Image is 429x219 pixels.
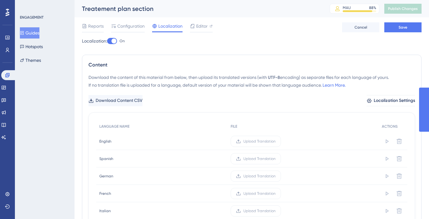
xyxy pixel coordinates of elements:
span: Upload Translation [243,139,276,144]
div: 88 % [369,5,376,10]
button: Download Content CSV [88,95,142,106]
span: UTF-8 [268,75,280,80]
span: Configuration [117,22,145,30]
div: Treatement plan section [82,4,314,13]
span: Upload Translation [243,191,276,196]
span: English [99,139,111,144]
button: Themes [20,55,41,66]
span: Download Content CSV [96,97,142,104]
span: Editor [196,22,208,30]
button: Hotspots [20,41,43,52]
button: Guides [20,27,39,39]
button: Cancel [342,22,379,32]
div: Download the content of this material from below, then upload its translated versions (with encod... [88,74,415,89]
span: ACTIONS [382,124,398,129]
div: Content [88,61,415,69]
span: Reports [88,22,104,30]
span: FILE [231,124,237,129]
span: Publish Changes [388,6,418,11]
span: Upload Translation [243,208,276,213]
div: ENGAGEMENT [20,15,43,20]
iframe: UserGuiding AI Assistant Launcher [403,194,422,213]
span: Upload Translation [243,174,276,179]
span: On [120,39,125,43]
a: Learn More. [323,83,345,88]
button: Localization Settings [367,95,415,106]
span: Upload Translation [243,156,276,161]
button: Publish Changes [384,4,422,14]
span: Cancel [354,25,367,30]
span: LANGUAGE NAME [99,124,129,129]
span: German [99,174,113,179]
span: Save [399,25,407,30]
span: Localization Settings [374,97,415,104]
span: Spanish [99,156,113,161]
button: Save [384,22,422,32]
span: Italian [99,208,111,213]
div: MAU [343,5,351,10]
span: Localization [158,22,183,30]
div: Localization: [82,37,422,45]
span: French [99,191,111,196]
